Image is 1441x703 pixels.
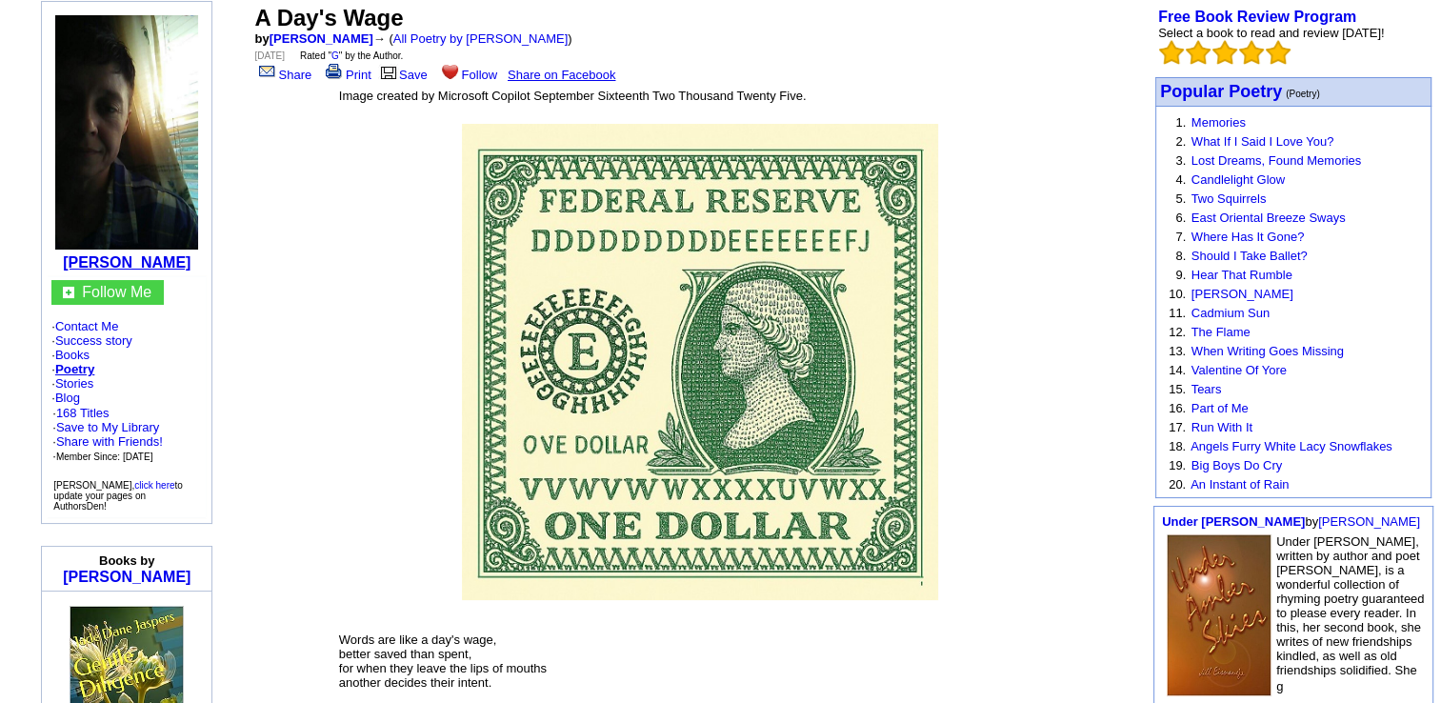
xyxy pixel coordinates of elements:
a: Poetry [55,362,94,376]
font: 2. [1175,134,1186,149]
font: 18. [1169,439,1186,453]
img: shim.gif [126,596,127,603]
font: Select a book to read and review [DATE]! [1158,26,1385,40]
img: share_page.gif [259,64,275,79]
a: Follow Me [82,284,151,300]
font: 19. [1169,458,1186,472]
a: Under [PERSON_NAME] [1162,514,1305,529]
font: → ( ) [373,31,572,46]
font: 13. [1169,344,1186,358]
a: Share on Facebook [508,68,615,82]
a: Contact Me [55,319,118,333]
a: [PERSON_NAME] [270,31,373,46]
img: bigemptystars.png [1239,40,1264,65]
img: shim.gif [127,596,128,603]
a: [PERSON_NAME] [1191,287,1293,301]
font: by [1162,514,1420,529]
img: 202776.jpg [55,15,198,250]
a: Share [255,68,312,82]
a: Print [322,68,371,82]
font: 17. [1169,420,1186,434]
img: gc.jpg [63,287,74,298]
font: 9. [1175,268,1186,282]
img: library.gif [378,64,399,79]
font: 15. [1169,382,1186,396]
img: bigemptystars.png [1212,40,1237,65]
a: Save [378,68,428,82]
font: 20. [1169,477,1186,492]
font: A Day's Wage [255,5,404,30]
font: 11. [1169,306,1186,320]
a: G [331,50,339,61]
a: 168 Titles [56,406,110,420]
font: Popular Poetry [1160,82,1282,101]
b: Books by [99,553,155,568]
font: Image created by Microsoft Copilot September Sixteenth Two Thousand Twenty Five. [339,89,807,103]
a: Blog [55,391,80,405]
a: Valentine Of Yore [1191,363,1287,377]
img: bigemptystars.png [1159,40,1184,65]
font: · [52,406,163,463]
a: click here [134,480,174,491]
img: bigemptystars.png [1266,40,1291,65]
a: Tears [1191,382,1221,396]
a: [PERSON_NAME] [63,569,190,585]
font: (Poetry) [1286,89,1320,99]
a: Run With It [1191,420,1252,434]
font: 3. [1175,153,1186,168]
a: [PERSON_NAME] [63,254,190,271]
a: All Poetry by [PERSON_NAME] [393,31,569,46]
img: heart.gif [442,63,458,79]
font: Under [PERSON_NAME], written by author and poet [PERSON_NAME], is a wonderful collection of rhymi... [1276,534,1424,693]
font: [PERSON_NAME], to update your pages on AuthorsDen! [53,480,183,512]
font: 16. [1169,401,1186,415]
font: 4. [1175,172,1186,187]
a: When Writing Goes Missing [1191,344,1344,358]
a: [PERSON_NAME] [1318,514,1420,529]
a: Memories [1191,115,1246,130]
font: by [255,31,373,46]
font: 6. [1175,211,1186,225]
a: What If I Said I Love You? [1191,134,1334,149]
a: Cadmium Sun [1191,306,1270,320]
img: 350796.jpg [462,124,938,600]
font: 7. [1175,230,1186,244]
a: Share with Friends! [56,434,163,449]
a: Should I Take Ballet? [1191,249,1308,263]
a: Follow [438,68,498,82]
img: 13313.jpg [1167,534,1271,696]
a: Popular Poetry [1160,84,1282,100]
font: · · · · · · [51,319,202,464]
a: Part of Me [1191,401,1249,415]
a: Save to My Library [56,420,159,434]
a: Angels Furry White Lacy Snowflakes [1191,439,1392,453]
a: Candlelight Glow [1191,172,1285,187]
font: 8. [1175,249,1186,263]
font: 10. [1169,287,1186,301]
a: Stories [55,376,93,391]
img: bigemptystars.png [1186,40,1211,65]
a: Big Boys Do Cry [1191,458,1282,472]
a: East Oriental Breeze Sways [1191,211,1346,225]
a: Where Has It Gone? [1191,230,1305,244]
font: · · · [52,420,163,463]
font: Rated " " by the Author. [300,50,403,61]
font: 5. [1175,191,1186,206]
a: The Flame [1191,325,1250,339]
a: Hear That Rumble [1191,268,1292,282]
img: print.gif [326,64,342,79]
a: An Instant of Rain [1191,477,1289,492]
font: 14. [1169,363,1186,377]
a: Free Book Review Program [1158,9,1356,25]
font: [DATE] [255,50,285,61]
font: 1. [1175,115,1186,130]
font: 12. [1169,325,1186,339]
a: Success story [55,333,132,348]
a: Books [55,348,90,362]
a: Lost Dreams, Found Memories [1191,153,1361,168]
font: Member Since: [DATE] [56,452,153,462]
a: Two Squirrels [1191,191,1266,206]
